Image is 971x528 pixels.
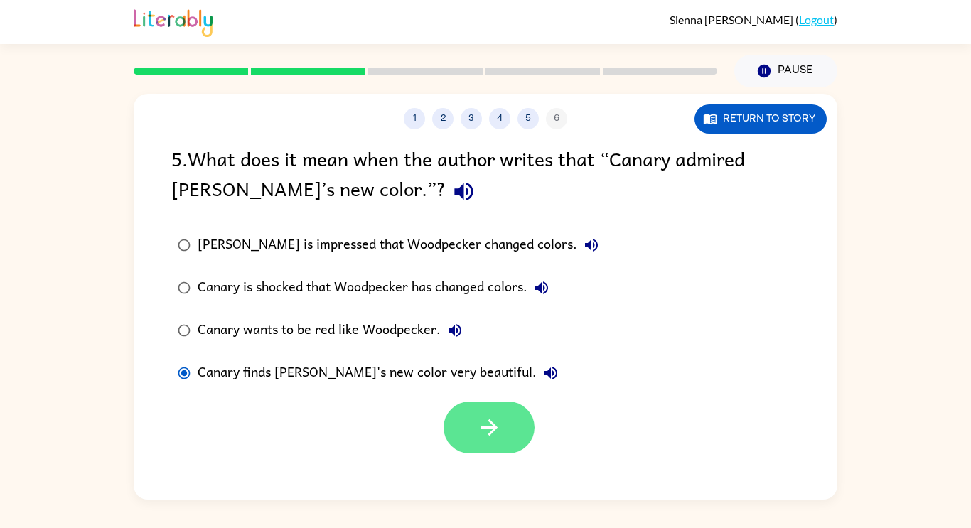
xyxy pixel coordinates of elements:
[404,108,425,129] button: 1
[537,359,565,387] button: Canary finds [PERSON_NAME]'s new color very beautiful.
[441,316,469,345] button: Canary wants to be red like Woodpecker.
[198,359,565,387] div: Canary finds [PERSON_NAME]'s new color very beautiful.
[461,108,482,129] button: 3
[527,274,556,302] button: Canary is shocked that Woodpecker has changed colors.
[670,13,795,26] span: Sienna [PERSON_NAME]
[517,108,539,129] button: 5
[432,108,454,129] button: 2
[799,13,834,26] a: Logout
[694,104,827,134] button: Return to story
[134,6,213,37] img: Literably
[577,231,606,259] button: [PERSON_NAME] is impressed that Woodpecker changed colors.
[198,274,556,302] div: Canary is shocked that Woodpecker has changed colors.
[198,231,606,259] div: [PERSON_NAME] is impressed that Woodpecker changed colors.
[489,108,510,129] button: 4
[734,55,837,87] button: Pause
[171,144,800,210] div: 5 . What does it mean when the author writes that “Canary admired [PERSON_NAME]’s new color.”?
[670,13,837,26] div: ( )
[198,316,469,345] div: Canary wants to be red like Woodpecker.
